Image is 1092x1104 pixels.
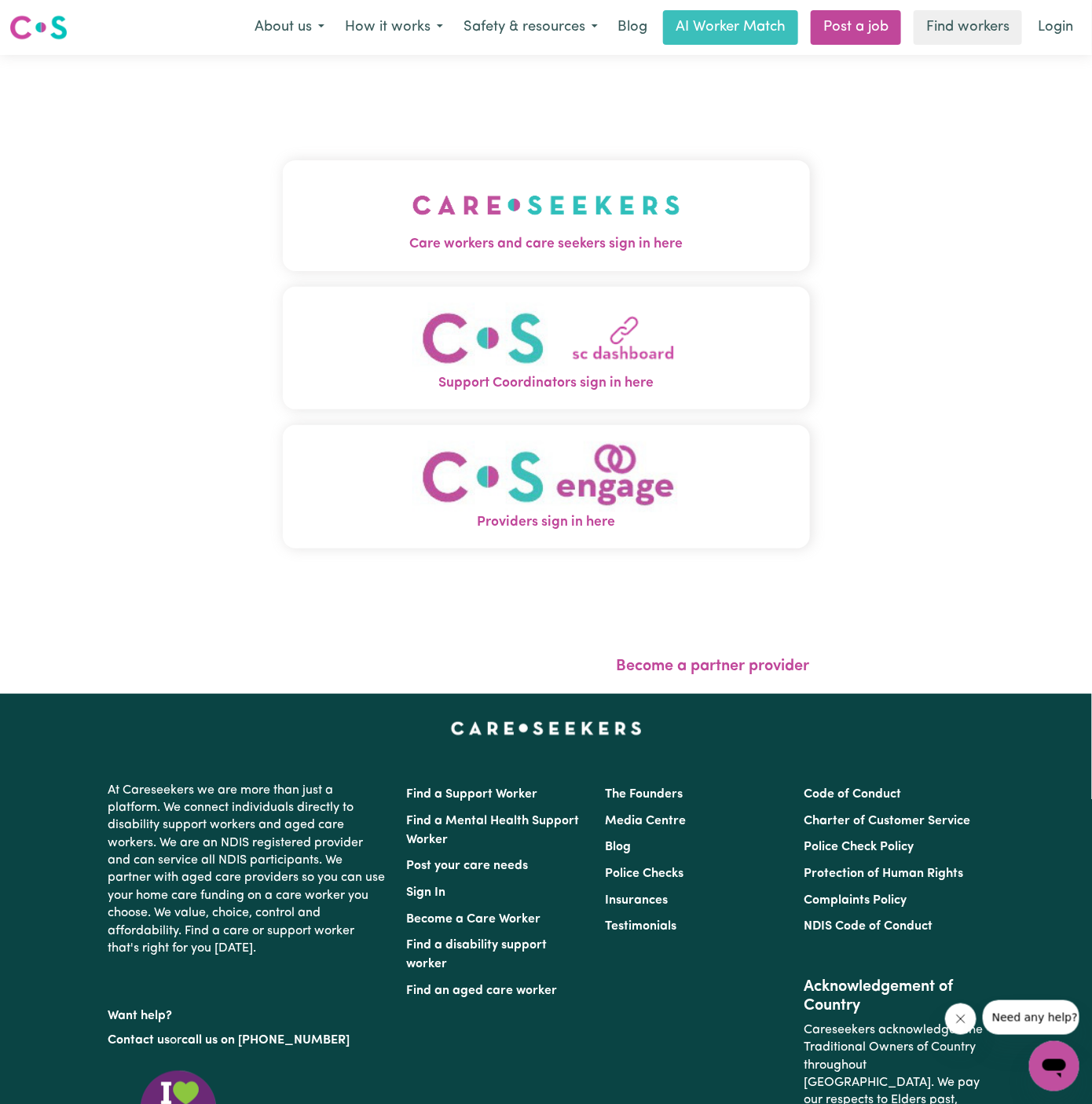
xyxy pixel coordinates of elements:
p: or [108,1025,387,1055]
img: Careseekers logo [9,13,68,42]
a: Find a Support Worker [406,788,537,801]
a: Blog [608,10,657,45]
a: Careseekers logo [9,9,68,46]
a: Police Checks [605,867,683,880]
a: Become a partner provider [617,658,810,674]
a: Complaints Policy [804,894,907,907]
iframe: Message from company [983,1000,1079,1035]
a: Sign In [406,886,445,899]
a: Testimonials [605,920,676,933]
a: Find an aged care worker [406,985,557,997]
a: Login [1028,10,1083,45]
button: Providers sign in here [283,425,810,548]
span: Providers sign in here [283,512,810,533]
a: NDIS Code of Conduct [804,920,933,933]
a: Police Check Policy [804,841,914,853]
a: Code of Conduct [804,788,902,801]
iframe: Button to launch messaging window [1029,1041,1079,1091]
h2: Acknowledgement of Country [804,977,984,1015]
a: AI Worker Match [663,10,798,45]
iframe: Close message [945,1003,977,1035]
a: Careseekers home page [451,722,642,735]
p: At Careseekers we are more than just a platform. We connect individuals directly to disability su... [108,776,387,964]
a: Insurances [605,894,668,907]
a: Charter of Customer Service [804,815,971,827]
p: Want help? [108,1001,387,1025]
button: Care workers and care seekers sign in here [283,160,810,270]
a: Contact us [108,1034,170,1047]
button: How it works [335,11,453,44]
a: Media Centre [605,815,686,827]
a: Protection of Human Rights [804,867,964,880]
button: About us [244,11,335,44]
a: Find workers [914,10,1022,45]
a: Become a Care Worker [406,913,541,926]
a: Post a job [811,10,901,45]
a: Find a disability support worker [406,939,547,970]
a: call us on [PHONE_NUMBER] [181,1034,350,1047]
a: Post your care needs [406,860,528,872]
button: Safety & resources [453,11,608,44]
a: The Founders [605,788,683,801]
a: Find a Mental Health Support Worker [406,815,579,846]
button: Support Coordinators sign in here [283,287,810,410]
span: Support Coordinators sign in here [283,373,810,394]
span: Care workers and care seekers sign in here [283,234,810,255]
a: Blog [605,841,631,853]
